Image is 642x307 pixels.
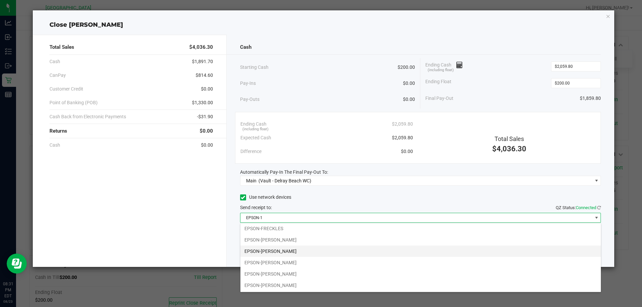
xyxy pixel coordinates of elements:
span: Total Sales [495,135,524,142]
span: $0.00 [201,86,213,93]
span: $2,059.80 [392,134,413,141]
span: -$31.90 [197,113,213,120]
span: $0.00 [403,80,415,87]
span: $0.00 [201,142,213,149]
span: CanPay [49,72,66,79]
span: Cash Back from Electronic Payments [49,113,126,120]
span: Point of Banking (POB) [49,99,98,106]
div: Returns [49,124,213,138]
span: Difference [240,148,261,155]
span: Ending Cash [425,61,463,71]
span: Automatically Pay-In The Final Pay-Out To: [240,169,328,175]
span: Pay-Ins [240,80,256,87]
li: EPSON-FRECKLES [240,223,601,234]
span: Expected Cash [240,134,271,141]
li: EPSON-[PERSON_NAME] [240,257,601,268]
span: Cash [240,43,251,51]
span: Customer Credit [49,86,83,93]
span: (including float) [428,67,454,73]
iframe: Resource center [7,254,27,274]
span: $814.60 [196,72,213,79]
span: $1,891.70 [192,58,213,65]
li: EPSON-[PERSON_NAME] [240,246,601,257]
span: Ending Cash [240,121,266,128]
span: Pay-Outs [240,96,259,103]
span: Ending Float [425,78,451,88]
span: QZ Status: [556,205,601,210]
div: Close [PERSON_NAME] [33,20,615,29]
span: $0.00 [200,127,213,135]
li: EPSON-[PERSON_NAME] [240,268,601,280]
span: Total Sales [49,43,74,51]
span: $4,036.30 [492,145,526,153]
span: Connected [576,205,596,210]
span: Final Pay-Out [425,95,453,102]
span: $0.00 [403,96,415,103]
span: Cash [49,58,60,65]
span: Main [246,178,256,183]
span: Starting Cash [240,64,269,71]
label: Use network devices [240,194,291,201]
span: $0.00 [401,148,413,155]
span: $200.00 [398,64,415,71]
span: (Vault - Delray Beach WC) [258,178,311,183]
li: EPSON-[PERSON_NAME] [240,234,601,246]
span: $1,330.00 [192,99,213,106]
span: $4,036.30 [189,43,213,51]
span: $2,059.80 [392,121,413,128]
li: EPSON-[PERSON_NAME] [240,280,601,291]
span: EPSON-1 [240,213,593,222]
span: Send receipt to: [240,205,272,210]
span: Cash [49,142,60,149]
span: $1,859.80 [580,95,601,102]
span: (including float) [242,127,269,132]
